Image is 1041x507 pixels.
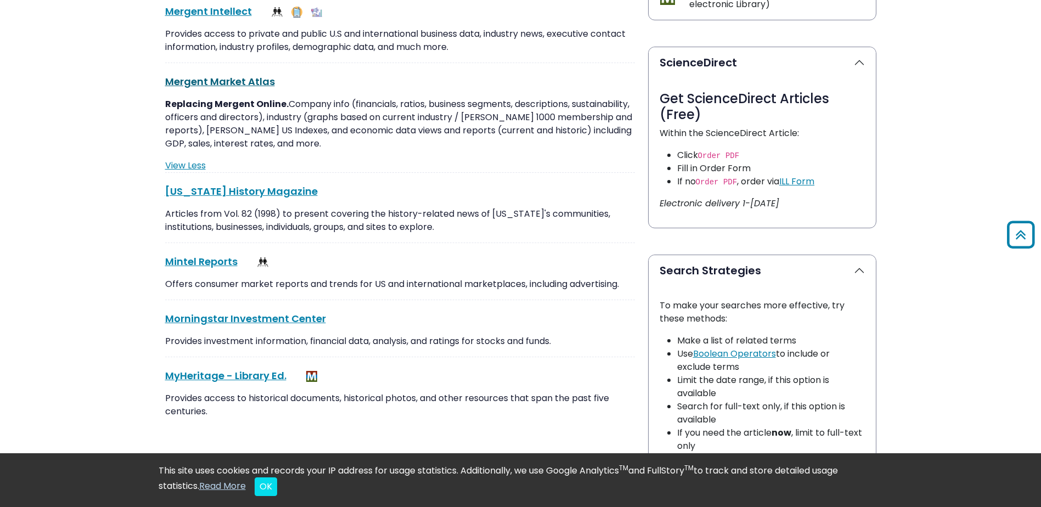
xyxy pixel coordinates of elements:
[165,27,635,54] p: Provides access to private and public U.S and international business data, industry news, executi...
[660,127,865,140] p: Within the ScienceDirect Article:
[165,278,635,291] p: Offers consumer market reports and trends for US and international marketplaces, including advert...
[677,347,865,374] li: Use to include or exclude terms
[165,159,206,172] a: View Less
[693,347,776,360] a: Boolean Operators
[165,98,635,150] p: Company info (financials, ratios, business segments, descriptions, sustainability, officers and d...
[677,374,865,400] li: Limit the date range, if this option is available
[677,400,865,426] li: Search for full-text only, if this option is available
[660,91,865,123] h3: Get ScienceDirect Articles (Free)
[272,7,283,18] img: Demographics
[772,426,791,439] strong: now
[165,312,326,325] a: Morningstar Investment Center
[255,477,277,496] button: Close
[165,98,289,110] strong: Replacing Mergent Online.
[291,7,302,18] img: Company Information
[165,255,238,268] a: Mintel Reports
[1003,226,1038,244] a: Back to Top
[660,197,779,210] i: Electronic delivery 1-[DATE]
[677,334,865,347] li: Make a list of related terms
[165,369,286,382] a: MyHeritage - Library Ed.
[165,184,318,198] a: [US_STATE] History Magazine
[165,335,635,348] p: Provides investment information, financial data, analysis, and ratings for stocks and funds.
[159,464,883,496] div: This site uses cookies and records your IP address for usage statistics. Additionally, we use Goo...
[199,480,246,492] a: Read More
[677,175,865,188] li: If no , order via
[677,149,865,162] li: Click
[660,299,865,325] p: To make your searches more effective, try these methods:
[311,7,322,18] img: Industry Report
[649,255,876,286] button: Search Strategies
[306,371,317,382] img: MeL (Michigan electronic Library)
[677,162,865,175] li: Fill in Order Form
[257,257,268,268] img: Demographics
[619,463,628,472] sup: TM
[165,392,635,418] p: Provides access to historical documents, historical photos, and other resources that span the pas...
[779,175,814,188] a: ILL Form
[698,151,740,160] code: Order PDF
[649,47,876,78] button: ScienceDirect
[684,463,694,472] sup: TM
[165,4,252,18] a: Mergent Intellect
[677,426,865,453] li: If you need the article , limit to full-text only
[165,207,635,234] p: Articles from Vol. 82 (1998) to present covering the history-related news of [US_STATE]'s communi...
[165,75,275,88] a: Mergent Market Atlas
[696,178,738,187] code: Order PDF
